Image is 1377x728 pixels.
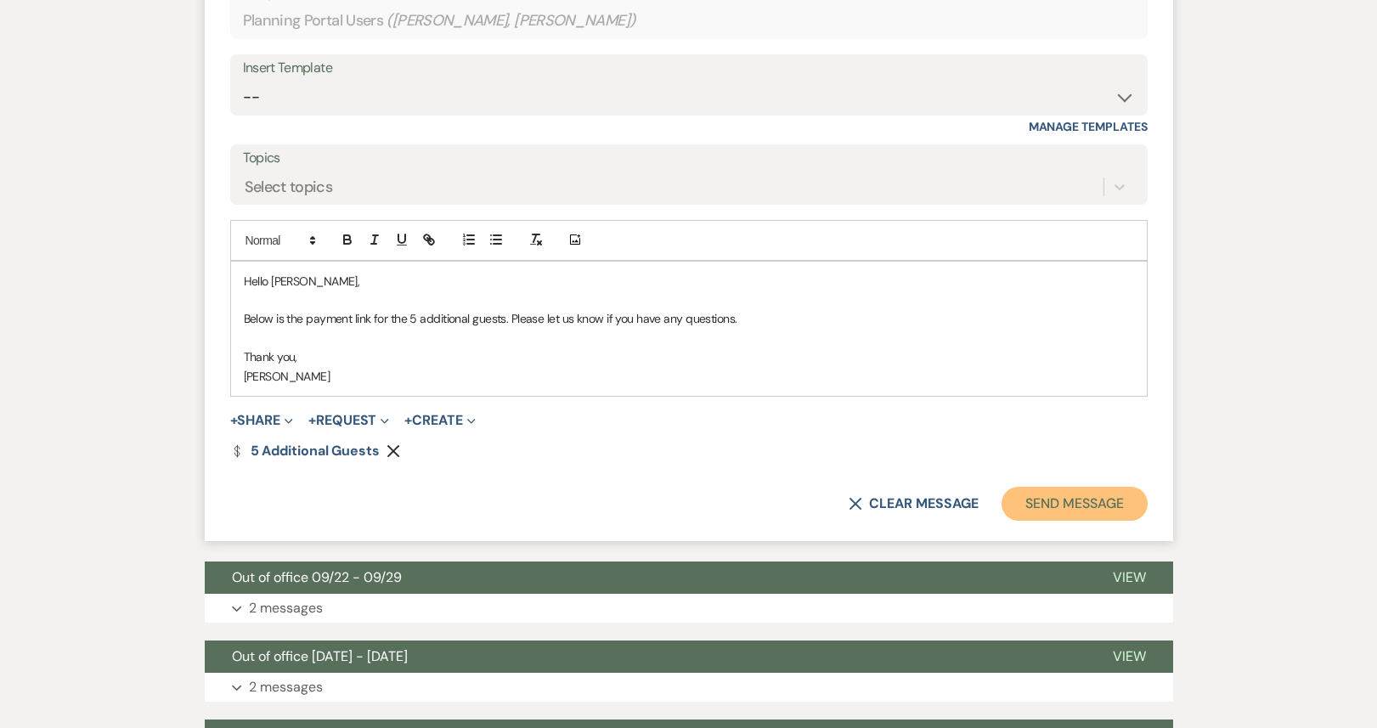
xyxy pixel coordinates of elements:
[1113,647,1146,665] span: View
[244,347,1134,366] p: Thank you,
[243,56,1135,81] div: Insert Template
[1029,119,1148,134] a: Manage Templates
[232,568,402,586] span: Out of office 09/22 - 09/29
[230,414,238,427] span: +
[243,4,1135,37] div: Planning Portal Users
[243,146,1135,171] label: Topics
[404,414,475,427] button: Create
[387,9,636,32] span: ( [PERSON_NAME], [PERSON_NAME] )
[308,414,389,427] button: Request
[205,562,1086,594] button: Out of office 09/22 - 09/29
[1086,562,1173,594] button: View
[244,309,1134,328] p: Below is the payment link for the 5 additional guests. Please let us know if you have any questions.
[1086,641,1173,673] button: View
[244,272,1134,291] p: Hello [PERSON_NAME],
[245,175,333,198] div: Select topics
[244,367,1134,386] p: [PERSON_NAME]
[205,673,1173,702] button: 2 messages
[205,641,1086,673] button: Out of office [DATE] - [DATE]
[308,414,316,427] span: +
[205,594,1173,623] button: 2 messages
[249,676,323,698] p: 2 messages
[230,444,380,458] a: 5 additional guests
[232,647,408,665] span: Out of office [DATE] - [DATE]
[230,414,294,427] button: Share
[404,414,412,427] span: +
[1002,487,1147,521] button: Send Message
[249,597,323,619] p: 2 messages
[849,497,978,511] button: Clear message
[1113,568,1146,586] span: View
